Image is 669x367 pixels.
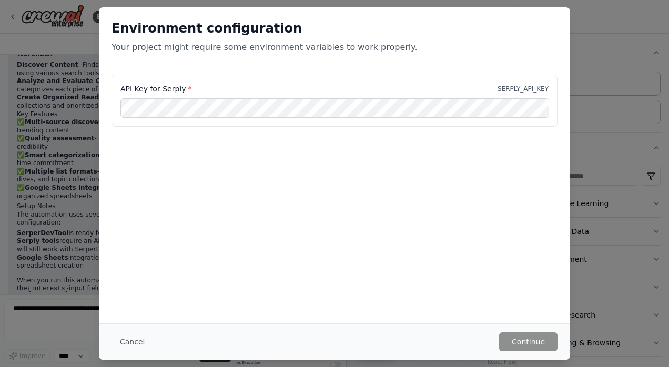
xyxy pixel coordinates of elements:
[498,85,549,93] p: SERPLY_API_KEY
[120,84,191,94] label: API Key for Serply
[499,332,557,351] button: Continue
[111,41,557,54] p: Your project might require some environment variables to work properly.
[111,332,153,351] button: Cancel
[111,20,557,37] h2: Environment configuration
